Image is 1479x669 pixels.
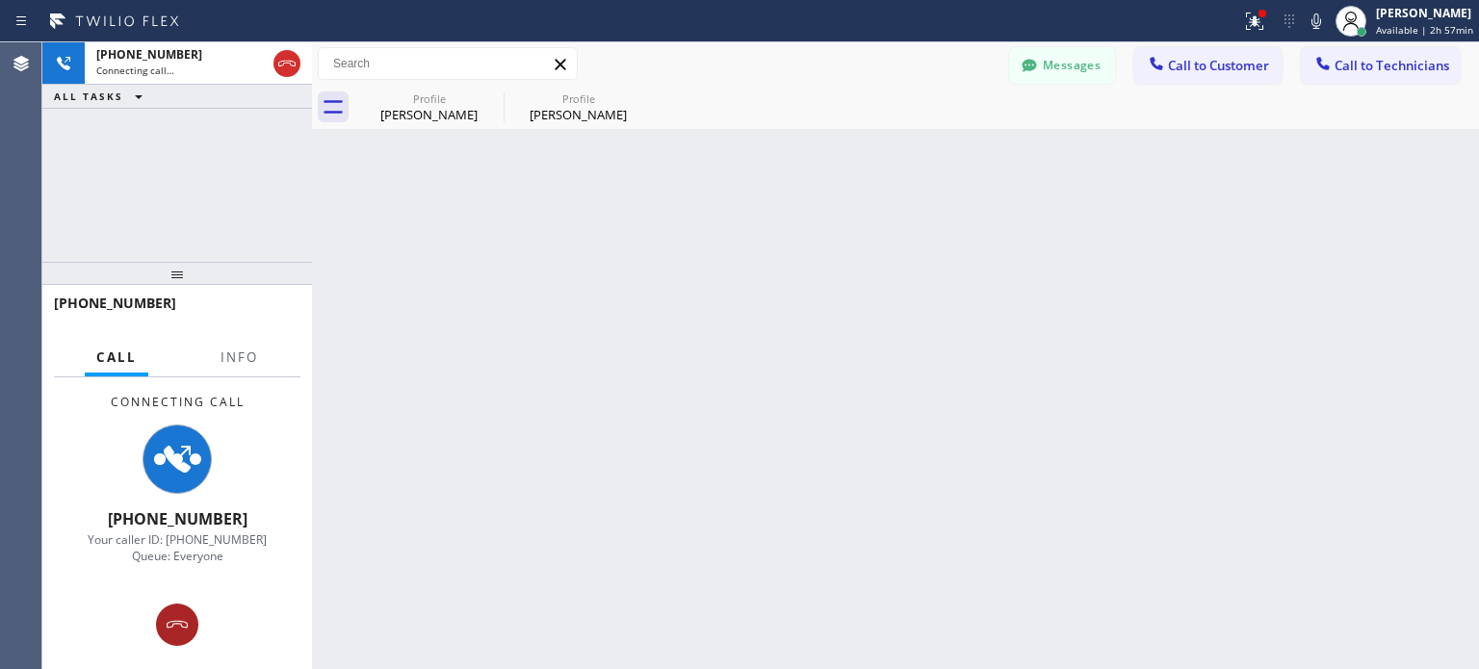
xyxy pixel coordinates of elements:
input: Search [319,48,577,79]
div: [PERSON_NAME] [506,106,651,123]
button: ALL TASKS [42,85,162,108]
span: Call to Technicians [1335,57,1449,74]
span: [PHONE_NUMBER] [54,294,176,312]
div: [PERSON_NAME] [356,106,502,123]
span: [PHONE_NUMBER] [96,46,202,63]
button: Mute [1303,8,1330,35]
span: Call to Customer [1168,57,1269,74]
span: Your caller ID: [PHONE_NUMBER] Queue: Everyone [88,531,267,564]
div: Rendall Keeling [506,86,651,129]
span: Connecting call… [96,64,174,77]
div: Profile [356,91,502,106]
button: Messages [1009,47,1115,84]
span: Info [221,348,258,366]
span: ALL TASKS [54,90,123,103]
button: Hang up [156,604,198,646]
span: Call [96,348,137,366]
div: Profile [506,91,651,106]
span: Available | 2h 57min [1376,23,1473,37]
button: Hang up [273,50,300,77]
button: Call [85,339,148,376]
span: Connecting Call [111,394,245,410]
div: Lisa Podell [356,86,502,129]
span: [PHONE_NUMBER] [108,508,247,529]
button: Info [209,339,270,376]
button: Call to Technicians [1301,47,1460,84]
button: Call to Customer [1134,47,1282,84]
div: [PERSON_NAME] [1376,5,1473,21]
